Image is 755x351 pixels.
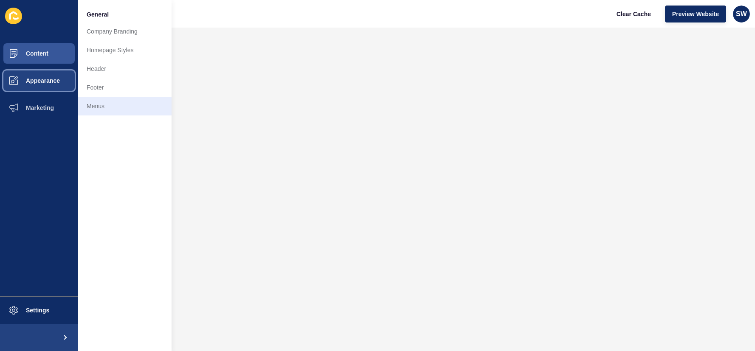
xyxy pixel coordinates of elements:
a: Homepage Styles [78,41,172,59]
span: Clear Cache [617,10,651,18]
a: Company Branding [78,22,172,41]
a: Menus [78,97,172,115]
span: General [87,10,109,19]
button: Clear Cache [609,6,658,22]
a: Header [78,59,172,78]
span: SW [736,10,747,18]
button: Preview Website [665,6,726,22]
span: Preview Website [672,10,719,18]
a: Footer [78,78,172,97]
